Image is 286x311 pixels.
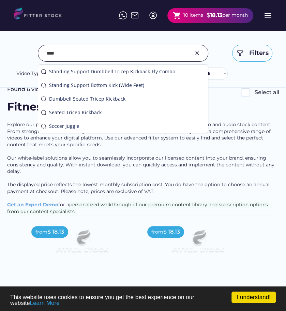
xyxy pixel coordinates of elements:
[10,294,276,306] p: This website uses cookies to ensure you get the best experience on our website
[160,222,236,265] img: Frame%2079%20%281%29.svg
[222,12,248,19] div: per month
[249,49,269,57] div: Filters
[41,96,46,102] img: search-normal.svg
[47,228,64,236] div: $ 18.13
[241,88,250,97] img: Rectangle%205126.svg
[41,69,46,74] img: search-normal.svg
[49,109,205,116] div: Seated Tricep Kickback
[231,292,276,303] a: I understand!
[7,121,279,215] div: Explore our premium Fitness & Wellness library, filled with engaging and varied video and audio s...
[7,99,114,115] div: Fitness & Wellness
[30,300,60,306] a: Learn More
[149,11,157,19] img: profile-circle.svg
[41,123,46,129] img: search-normal.svg
[264,11,272,20] button: menu
[163,228,180,236] div: $ 18.13
[7,202,58,208] a: Get an Expert Demo
[41,110,46,115] img: search-normal.svg
[131,11,139,19] img: Frame%2051.svg
[207,12,210,19] div: $
[193,49,201,57] img: Group%201000002326.svg
[16,70,43,77] div: Video Type
[173,11,181,20] button: shopping_cart
[255,89,279,96] div: Select all
[183,12,203,19] div: 10 items
[44,222,120,265] img: Frame%2079%20%281%29.svg
[7,86,49,93] div: Found 6 videos
[7,181,271,194] span: The displayed price reflects the lowest monthly subscription cost. You do have the option to choo...
[49,123,205,130] div: Soccer Juggle
[41,83,46,88] img: search-normal.svg
[210,12,222,18] strong: 18.13
[14,8,67,21] img: LOGO.svg
[236,49,244,57] img: filter.svg
[119,11,127,19] img: meteor-icons_whatsapp%20%281%29.svg
[49,95,205,102] div: Dumbbell Seated Tricep Kickback
[7,202,269,214] span: personalized walkthrough of our premium content library and subscription options from our content...
[49,68,205,75] div: Standing Support Dumbbell Tricep Kickback-Fly Combo
[151,229,163,236] div: from
[49,82,205,89] div: Standing Support Bottom Kick (Wide Feet)
[35,229,47,236] div: from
